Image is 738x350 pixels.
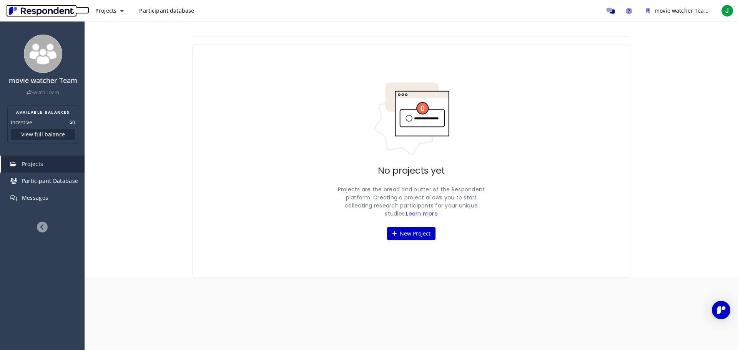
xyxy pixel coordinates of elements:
div: Open Intercom Messenger [712,301,730,319]
p: Projects are the bread and butter of the Respondent platform. Creating a project allows you to st... [334,186,488,218]
span: Projects [22,160,43,168]
h4: movie watcher Team [5,77,81,85]
a: Message participants [603,3,618,18]
span: Participant Database [22,177,78,184]
img: No projects indicator [373,82,450,156]
button: New Project [387,227,435,240]
a: Participant database [133,4,200,18]
button: movie watcher Team [640,4,716,18]
span: Participant database [139,7,194,14]
a: Learn more [406,210,438,217]
dd: $0 [70,118,75,126]
section: Balance summary [7,106,78,143]
h2: AVAILABLE BALANCES [11,109,75,115]
button: J [720,4,735,18]
img: team_avatar_256.png [24,35,62,73]
span: movie watcher Team [655,7,709,14]
span: J [721,5,733,17]
button: View full balance [11,129,75,140]
button: Projects [89,4,130,18]
img: Respondent [6,5,77,17]
dt: Incentive [11,118,32,126]
span: Messages [22,194,48,201]
span: Projects [95,7,116,14]
a: Switch Team [27,89,59,96]
h2: No projects yet [378,166,445,176]
a: Help and support [621,3,637,18]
